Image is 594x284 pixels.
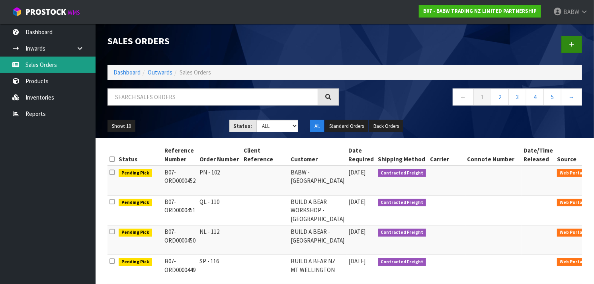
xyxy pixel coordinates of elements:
[289,225,347,255] td: BUILD A BEAR - [GEOGRAPHIC_DATA]
[563,8,579,16] span: BABW
[347,144,376,166] th: Date Required
[289,144,347,166] th: Customer
[289,196,347,225] td: BUILD A BEAR WORKSHOP - [GEOGRAPHIC_DATA]
[163,166,198,196] td: B07-ORD0000452
[369,120,403,133] button: Back Orders
[198,225,242,255] td: NL - 112
[557,169,586,177] span: Web Portal
[376,144,428,166] th: Shipping Method
[198,166,242,196] td: PN - 102
[349,228,366,235] span: [DATE]
[12,7,22,17] img: cube-alt.png
[351,88,582,108] nav: Page navigation
[310,120,324,133] button: All
[465,144,522,166] th: Connote Number
[117,144,163,166] th: Status
[119,169,152,177] span: Pending Pick
[289,166,347,196] td: BABW - [GEOGRAPHIC_DATA]
[119,199,152,207] span: Pending Pick
[526,88,544,106] a: 4
[107,36,339,46] h1: Sales Orders
[180,69,211,76] span: Sales Orders
[378,169,426,177] span: Contracted Freight
[378,199,426,207] span: Contracted Freight
[557,258,586,266] span: Web Portal
[163,144,198,166] th: Reference Number
[163,196,198,225] td: B07-ORD0000451
[107,120,135,133] button: Show: 10
[423,8,537,14] strong: B07 - BABW TRADING NZ LIMITED PARTNERSHIP
[557,199,586,207] span: Web Portal
[198,144,242,166] th: Order Number
[508,88,526,106] a: 3
[543,88,561,106] a: 5
[491,88,509,106] a: 2
[555,144,588,166] th: Source
[453,88,474,106] a: ←
[119,258,152,266] span: Pending Pick
[325,120,368,133] button: Standard Orders
[234,123,252,129] strong: Status:
[119,229,152,237] span: Pending Pick
[349,168,366,176] span: [DATE]
[25,7,66,17] span: ProStock
[561,88,582,106] a: →
[349,257,366,265] span: [DATE]
[148,69,172,76] a: Outwards
[428,144,465,166] th: Carrier
[107,88,318,106] input: Search sales orders
[349,198,366,206] span: [DATE]
[378,258,426,266] span: Contracted Freight
[242,144,289,166] th: Client Reference
[378,229,426,237] span: Contracted Freight
[68,9,80,16] small: WMS
[113,69,141,76] a: Dashboard
[473,88,491,106] a: 1
[522,144,555,166] th: Date/Time Released
[557,229,586,237] span: Web Portal
[163,225,198,255] td: B07-ORD0000450
[198,196,242,225] td: QL - 110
